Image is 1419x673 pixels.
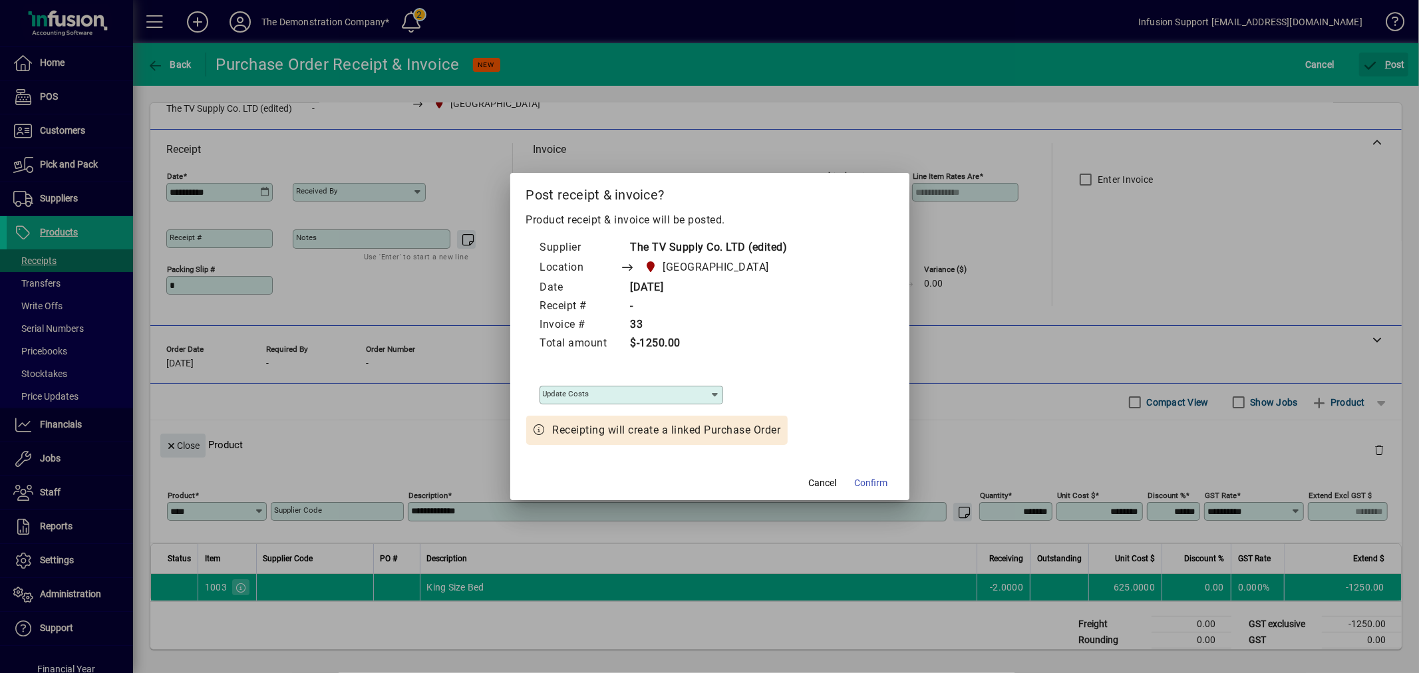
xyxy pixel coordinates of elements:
h2: Post receipt & invoice? [510,173,909,211]
span: Cancel [809,476,837,490]
span: Confirm [855,476,888,490]
button: Cancel [802,471,844,495]
td: [DATE] [621,279,795,297]
td: Receipt # [540,297,621,316]
span: Christchurch [641,258,775,277]
td: The TV Supply Co. LTD (edited) [621,239,795,257]
button: Confirm [850,471,893,495]
td: Date [540,279,621,297]
span: [GEOGRAPHIC_DATA] [663,259,770,275]
p: Product receipt & invoice will be posted. [526,212,893,228]
mat-label: Update costs [543,389,589,398]
td: Supplier [540,239,621,257]
td: Total amount [540,335,621,353]
td: Invoice # [540,316,621,335]
td: Location [540,257,621,279]
td: 33 [621,316,795,335]
span: Receipting will create a linked Purchase Order [553,422,781,438]
td: - [621,297,795,316]
td: $-1250.00 [621,335,795,353]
